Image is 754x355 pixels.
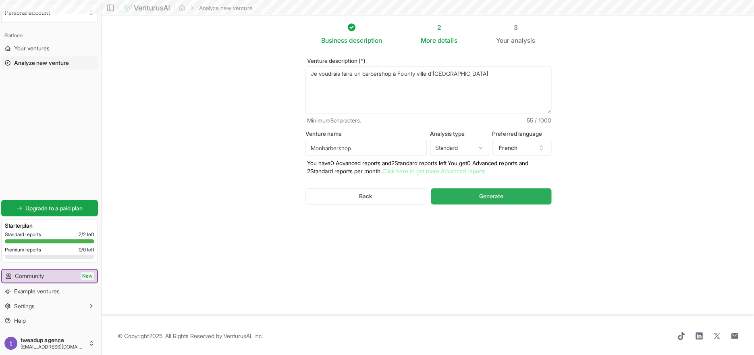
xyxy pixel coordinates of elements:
[27,203,85,212] span: Upgrade to a paid plan
[16,301,37,309] span: Settings
[3,313,100,326] a: Help
[308,116,362,124] span: Minimum 8 characters.
[527,116,551,124] span: 55 / 1000
[82,271,96,279] span: New
[23,343,87,349] span: [EMAIL_ADDRESS][DOMAIN_NAME]
[7,230,43,237] span: Standard reports
[496,35,509,45] span: Your
[383,167,487,174] a: Click here to get more Advanced reports.
[16,44,52,52] span: Your ventures
[17,271,46,279] span: Community
[4,269,99,282] a: CommunityNew
[479,192,503,200] span: Generate
[3,299,100,311] button: Settings
[16,286,61,295] span: Example ventures
[3,332,100,352] button: tweadup agence[EMAIL_ADDRESS][DOMAIN_NAME]
[421,23,457,32] div: 2
[496,23,535,32] div: 3
[225,331,262,338] a: VenturusAI, Inc
[438,36,457,44] span: details
[7,221,96,229] h3: Starter plan
[80,246,96,252] span: 0 / 0 left
[492,139,551,156] button: French
[306,66,551,114] textarea: Je voudrais faire un barbershop à Founty ville d'[GEOGRAPHIC_DATA]
[492,131,551,136] label: Preferred language
[306,58,551,64] label: Venture description (*)
[306,188,427,204] button: Back
[306,159,551,175] p: You have 0 Advanced reports and 2 Standard reports left. Y ou get 0 Advanced reports and 2 Standa...
[16,59,71,67] span: Analyze new venture
[431,188,551,204] button: Generate
[16,316,28,324] span: Help
[306,139,427,156] input: Optional venture name
[3,42,100,55] a: Your ventures
[322,35,348,45] span: Business
[23,335,87,343] span: tweadup agence
[3,284,100,297] a: Example ventures
[3,29,100,42] div: Platform
[350,36,382,44] span: description
[7,246,43,252] span: Premium reports
[306,131,427,136] label: Venture name
[3,199,100,216] a: Upgrade to a paid plan
[430,131,489,136] label: Analysis type
[6,336,19,349] img: ACg8ocLAWKda8smdlrfDLnHDckuru6l4X1mD-3JIWBRpThu7ztkn6A=s96-c
[3,56,100,69] a: Analyze new venture
[80,230,96,237] span: 2 / 2 left
[119,331,264,339] span: © Copyright 2025 . All Rights Reserved by .
[511,36,535,44] span: analysis
[421,35,436,45] span: More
